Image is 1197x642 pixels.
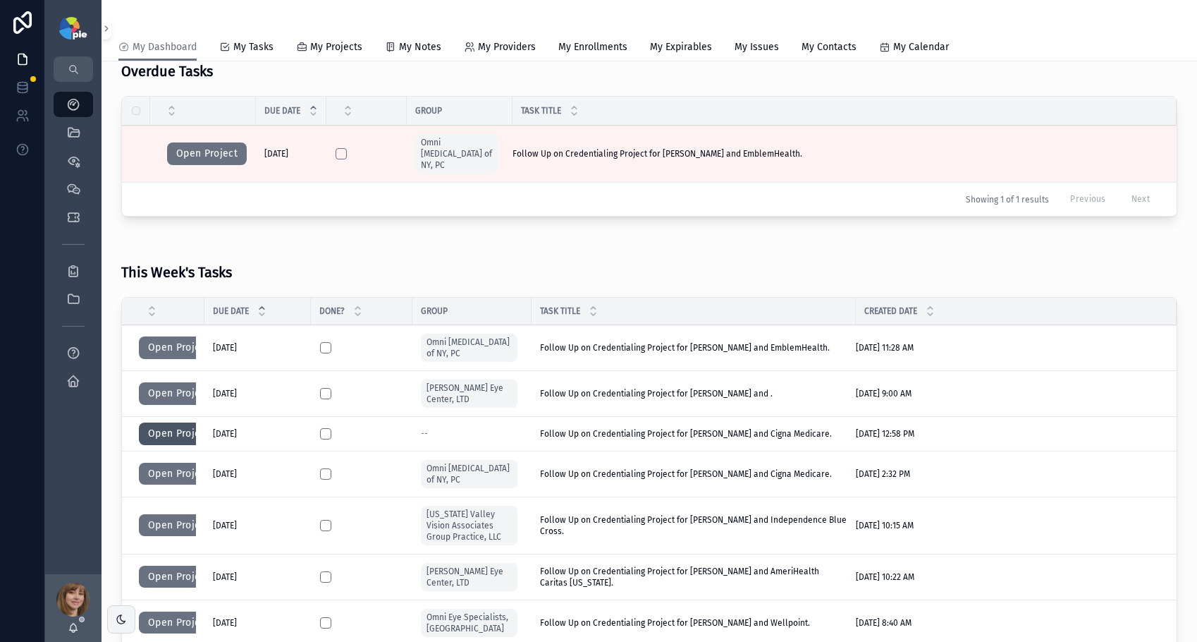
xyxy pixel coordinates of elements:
span: My Projects [310,40,362,54]
span: My Expirables [650,40,712,54]
span: My Calendar [893,40,949,54]
a: [PERSON_NAME] Eye Center, LTD [421,563,517,591]
span: Task Title [540,305,580,317]
span: Done? [319,305,345,317]
span: [DATE] [213,468,237,480]
a: My Calendar [879,35,949,63]
span: [PERSON_NAME] Eye Center, LTD [426,566,512,588]
a: Open Project [139,429,219,439]
a: My Issues [735,35,779,63]
span: [DATE] 8:40 AM [856,617,911,629]
span: [DATE] [213,520,237,531]
button: Open Project [139,566,219,588]
span: My Enrollments [558,40,627,54]
span: Omni [MEDICAL_DATA] of NY, PC [426,337,512,359]
button: Open Project [139,337,219,359]
a: My Tasks [219,35,274,63]
span: [DATE] [213,388,237,399]
span: Follow Up on Credentialing Project for [PERSON_NAME] and Wellpoint. [540,617,810,629]
span: Follow Up on Credentialing Project for [PERSON_NAME] and Cigna Medicare. [540,428,832,440]
span: Follow Up on Credentialing Project for [PERSON_NAME] and EmblemHealth. [512,148,802,159]
span: [DATE] [213,342,237,353]
a: Omni Eye Specialists, [GEOGRAPHIC_DATA] [421,609,517,637]
span: [DATE] 11:28 AM [856,342,914,353]
a: [US_STATE] Valley Vision Associates Group Practice, LLC [421,506,517,545]
a: My Projects [296,35,362,63]
span: Follow Up on Credentialing Project for [PERSON_NAME] and AmeriHealth Caritas [US_STATE]. [540,566,847,588]
img: App logo [59,17,87,40]
button: Open Project [139,382,219,405]
span: [DATE] [213,571,237,583]
a: Open Project [139,618,219,628]
span: Showing 1 of 1 results [966,194,1049,205]
span: -- [421,428,428,440]
span: [DATE] 12:58 PM [856,428,914,440]
span: Omni Eye Specialists, [GEOGRAPHIC_DATA] [426,612,512,634]
div: scrollable content [45,82,102,412]
span: Due Date [213,305,249,317]
span: Omni [MEDICAL_DATA] of NY, PC [426,463,512,485]
button: Open Project [139,514,219,537]
span: Task Title [521,105,561,116]
span: [US_STATE] Valley Vision Associates Group Practice, LLC [426,509,512,543]
button: Open Project [139,423,219,445]
span: My Notes [399,40,441,54]
span: My Tasks [233,40,274,54]
button: Open Project [167,143,247,165]
a: Open Project [139,343,219,353]
span: Created Date [864,305,917,317]
span: My Dashboard [133,40,197,54]
button: Open Project [139,612,219,634]
a: Open Project [139,572,219,582]
span: [PERSON_NAME] Eye Center, LTD [426,382,512,405]
span: Group [415,105,442,116]
span: [DATE] 2:32 PM [856,468,910,480]
span: Follow Up on Credentialing Project for [PERSON_NAME] and Cigna Medicare. [540,468,832,480]
a: Omni [MEDICAL_DATA] of NY, PC [415,134,498,174]
a: Open Project [139,521,219,531]
a: My Dashboard [118,35,197,61]
a: My Enrollments [558,35,627,63]
span: My Contacts [802,40,857,54]
span: [DATE] [264,148,288,159]
span: My Issues [735,40,779,54]
span: Omni [MEDICAL_DATA] of NY, PC [421,137,493,171]
button: Open Project [139,463,219,485]
a: Omni [MEDICAL_DATA] of NY, PC [421,460,517,488]
a: Open Project [167,149,247,159]
span: [DATE] 10:15 AM [856,520,914,531]
a: Open Project [139,469,219,479]
span: Due Date [264,105,300,116]
span: Follow Up on Credentialing Project for [PERSON_NAME] and Independence Blue Cross. [540,514,847,537]
a: Omni [MEDICAL_DATA] of NY, PC [421,334,517,362]
span: My Providers [478,40,536,54]
span: [DATE] 10:22 AM [856,571,914,583]
span: Follow Up on Credentialing Project for [PERSON_NAME] and EmblemHealth. [540,342,830,353]
span: [DATE] [213,617,237,629]
a: Open Project [139,389,219,399]
span: [DATE] [213,428,237,440]
a: My Providers [464,35,536,63]
span: [DATE] 9:00 AM [856,388,911,399]
span: Group [421,305,448,317]
a: My Contacts [802,35,857,63]
a: My Expirables [650,35,712,63]
a: [PERSON_NAME] Eye Center, LTD [421,380,517,408]
span: Follow Up on Credentialing Project for [PERSON_NAME] and . [540,388,773,399]
h3: Overdue Tasks [121,61,213,82]
h3: This Week's Tasks [121,262,232,283]
a: My Notes [385,35,441,63]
